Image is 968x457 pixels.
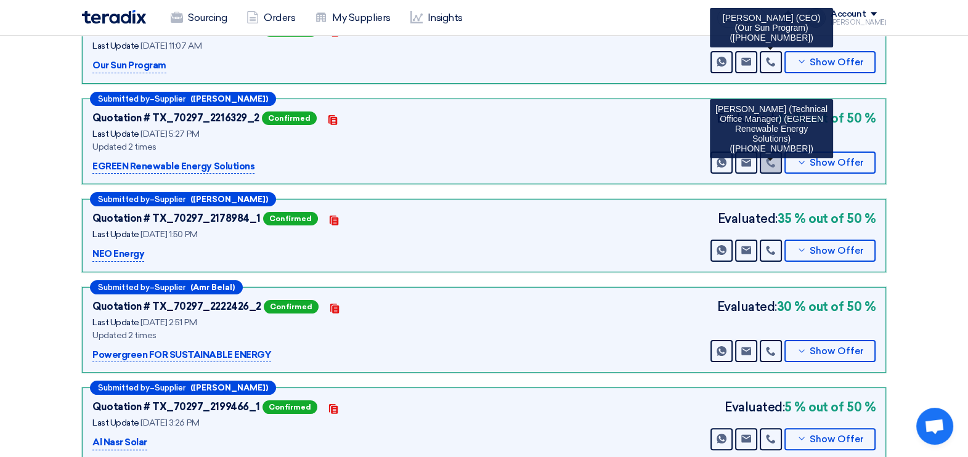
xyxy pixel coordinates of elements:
[92,435,147,450] p: Al Nasr Solar
[92,329,401,342] div: Updated 2 times
[155,195,185,203] span: Supplier
[92,418,139,428] span: Last Update
[92,247,144,262] p: NEO Energy
[190,384,268,392] b: ([PERSON_NAME])
[263,212,318,225] span: Confirmed
[784,152,876,174] button: Show Offer
[784,51,876,73] button: Show Offer
[777,297,876,316] b: 30 % out of 50 %
[190,95,268,103] b: ([PERSON_NAME])
[725,398,876,416] div: Evaluated:
[90,192,276,206] div: –
[161,4,237,31] a: Sourcing
[916,408,953,445] a: Open chat
[710,8,833,47] div: [PERSON_NAME] (CEO) (Our Sun Program) ([PHONE_NUMBER])
[140,41,201,51] span: [DATE] 11:07 AM
[98,95,150,103] span: Submitted by
[810,435,864,444] span: Show Offer
[190,195,268,203] b: ([PERSON_NAME])
[237,4,305,31] a: Orders
[710,99,833,158] div: [PERSON_NAME] (Technical Office Manager) (EGREEN Renewable Energy Solutions) ([PHONE_NUMBER])
[717,209,876,228] div: Evaluated:
[92,111,259,126] div: Quotation # TX_70297_2216329_2
[831,19,886,26] div: [PERSON_NAME]
[92,140,401,153] div: Updated 2 times
[190,283,235,291] b: (Amr Belal)
[810,246,864,256] span: Show Offer
[98,283,150,291] span: Submitted by
[140,317,197,328] span: [DATE] 2:51 PM
[90,381,276,395] div: –
[140,229,197,240] span: [DATE] 1:50 PM
[92,211,261,226] div: Quotation # TX_70297_2178984_1
[401,4,473,31] a: Insights
[140,129,199,139] span: [DATE] 5:27 PM
[98,195,150,203] span: Submitted by
[90,92,276,106] div: –
[155,95,185,103] span: Supplier
[155,384,185,392] span: Supplier
[92,229,139,240] span: Last Update
[810,158,864,168] span: Show Offer
[262,400,317,414] span: Confirmed
[92,59,166,73] p: Our Sun Program
[262,111,317,125] span: Confirmed
[92,41,139,51] span: Last Update
[784,428,876,450] button: Show Offer
[140,418,199,428] span: [DATE] 3:26 PM
[305,4,400,31] a: My Suppliers
[92,129,139,139] span: Last Update
[831,9,866,20] div: Account
[82,10,146,24] img: Teradix logo
[264,300,319,313] span: Confirmed
[92,160,254,174] p: EGREEN Renewable Energy Solutions
[90,280,243,294] div: –
[92,317,139,328] span: Last Update
[98,384,150,392] span: Submitted by
[810,347,864,356] span: Show Offer
[784,240,876,262] button: Show Offer
[155,283,185,291] span: Supplier
[784,340,876,362] button: Show Offer
[784,398,876,416] b: 5 % out of 50 %
[717,297,876,316] div: Evaluated:
[92,348,271,363] p: Powergreen FOR SUSTAINABLE ENERGY
[92,299,261,314] div: Quotation # TX_70297_2222426_2
[92,400,260,415] div: Quotation # TX_70297_2199466_1
[810,58,864,67] span: Show Offer
[778,209,876,228] b: 35 % out of 50 %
